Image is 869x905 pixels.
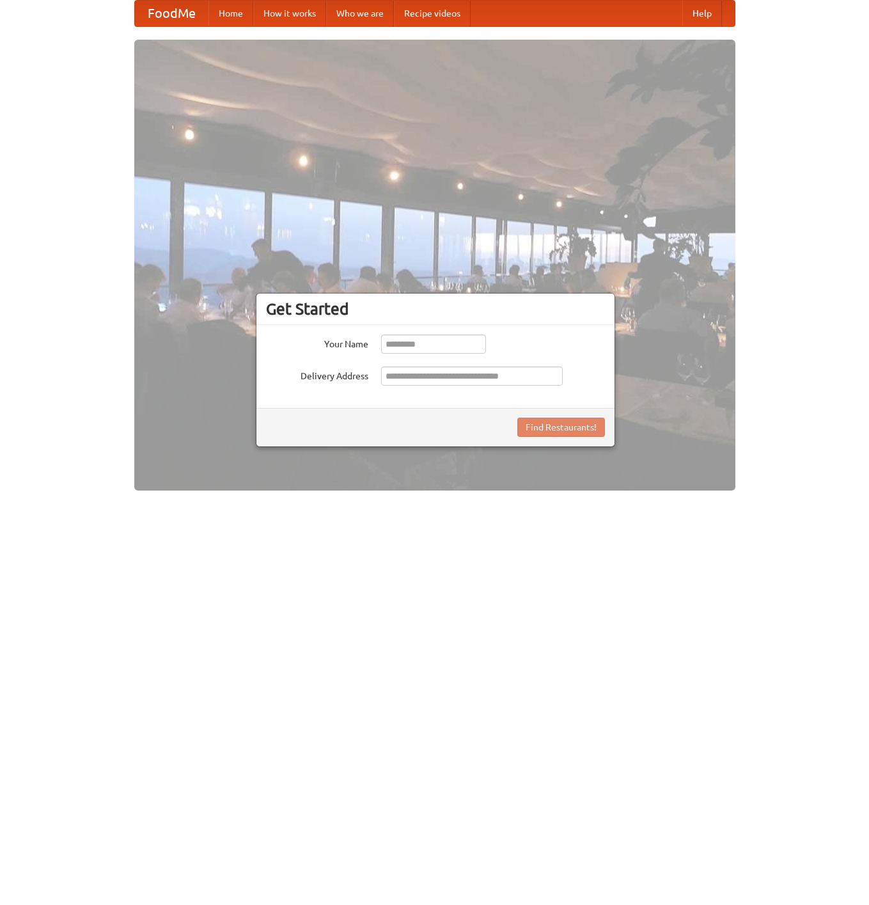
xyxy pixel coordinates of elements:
[266,334,368,350] label: Your Name
[394,1,471,26] a: Recipe videos
[266,366,368,382] label: Delivery Address
[208,1,253,26] a: Home
[682,1,722,26] a: Help
[135,1,208,26] a: FoodMe
[517,418,605,437] button: Find Restaurants!
[253,1,326,26] a: How it works
[326,1,394,26] a: Who we are
[266,299,605,319] h3: Get Started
